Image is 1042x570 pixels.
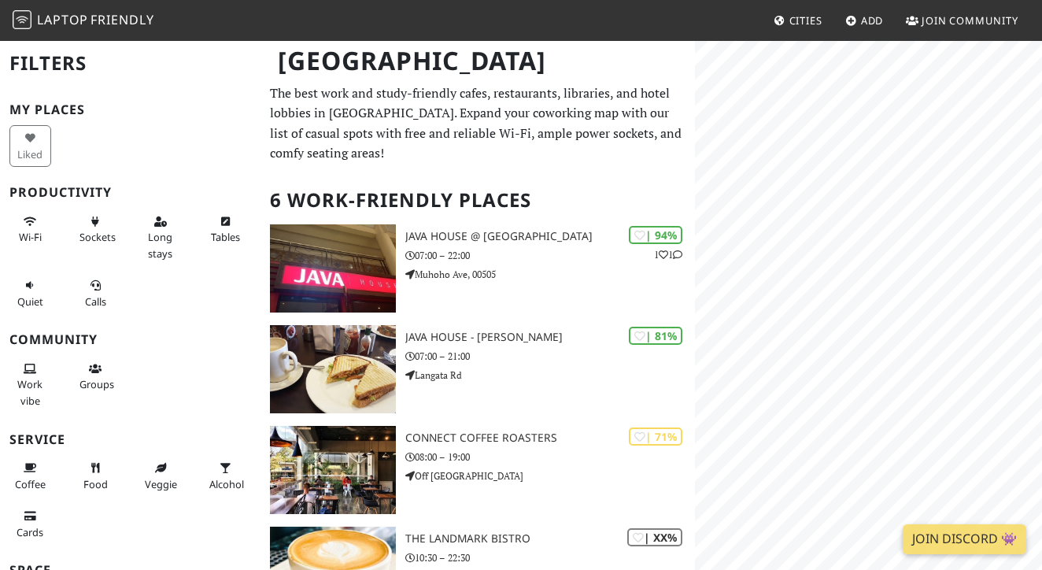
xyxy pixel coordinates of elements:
span: Power sockets [79,230,116,244]
h3: Connect Coffee Roasters [405,431,695,445]
span: Long stays [148,230,172,260]
span: Veggie [145,477,177,491]
a: Join Community [900,6,1025,35]
span: Credit cards [17,525,43,539]
p: 1 1 [654,247,682,262]
a: Java House @ Muhoho Ave | 94% 11 Java House @ [GEOGRAPHIC_DATA] 07:00 – 22:00 Muhoho Ave, 00505 [260,224,695,313]
p: Langata Rd [405,368,695,383]
div: | 94% [629,226,682,244]
span: Add [861,13,884,28]
span: Quiet [17,294,43,309]
button: Long stays [140,209,182,266]
img: Java House - Karen [270,325,396,413]
button: Wi-Fi [9,209,51,250]
span: Join Community [922,13,1018,28]
a: Connect Coffee Roasters | 71% Connect Coffee Roasters 08:00 – 19:00 Off [GEOGRAPHIC_DATA] [260,426,695,514]
div: | 71% [629,427,682,446]
div: | 81% [629,327,682,345]
button: Veggie [140,455,182,497]
button: Food [75,455,116,497]
button: Quiet [9,272,51,314]
a: Join Discord 👾 [903,524,1026,554]
span: Coffee [15,477,46,491]
h1: [GEOGRAPHIC_DATA] [265,39,692,83]
button: Groups [75,356,116,398]
span: People working [17,377,42,407]
button: Calls [75,272,116,314]
p: The best work and study-friendly cafes, restaurants, libraries, and hotel lobbies in [GEOGRAPHIC_... [270,83,685,164]
span: Food [83,477,108,491]
a: Java House - Karen | 81% Java House - [PERSON_NAME] 07:00 – 21:00 Langata Rd [260,325,695,413]
p: 07:00 – 21:00 [405,349,695,364]
h3: Service [9,432,251,447]
button: Tables [205,209,246,250]
img: Java House @ Muhoho Ave [270,224,396,313]
h3: Productivity [9,185,251,200]
h3: Java House @ [GEOGRAPHIC_DATA] [405,230,695,243]
img: Connect Coffee Roasters [270,426,396,514]
span: Laptop [37,11,88,28]
h3: Java House - [PERSON_NAME] [405,331,695,344]
span: Alcohol [209,477,244,491]
button: Coffee [9,455,51,497]
img: LaptopFriendly [13,10,31,29]
button: Alcohol [205,455,246,497]
button: Cards [9,503,51,545]
h3: The Landmark Bistro [405,532,695,546]
span: Work-friendly tables [211,230,240,244]
span: Stable Wi-Fi [19,230,42,244]
span: Cities [789,13,822,28]
a: Add [839,6,890,35]
p: Muhoho Ave, 00505 [405,267,695,282]
p: 08:00 – 19:00 [405,450,695,465]
p: Off [GEOGRAPHIC_DATA] [405,468,695,483]
span: Video/audio calls [85,294,106,309]
p: 07:00 – 22:00 [405,248,695,263]
p: 10:30 – 22:30 [405,550,695,565]
button: Work vibe [9,356,51,413]
h2: 6 Work-Friendly Places [270,176,685,224]
button: Sockets [75,209,116,250]
h2: Filters [9,39,251,87]
span: Group tables [79,377,114,391]
h3: My Places [9,102,251,117]
div: | XX% [627,528,682,546]
a: Cities [767,6,829,35]
h3: Community [9,332,251,347]
a: LaptopFriendly LaptopFriendly [13,7,154,35]
span: Friendly [91,11,153,28]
